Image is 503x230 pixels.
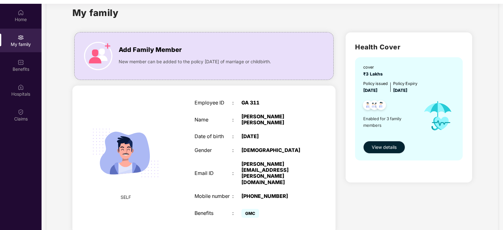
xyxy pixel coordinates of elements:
span: Add Family Member [119,45,182,55]
div: Name [195,117,232,123]
img: svg+xml;base64,PHN2ZyBpZD0iSG9zcGl0YWxzIiB4bWxucz0iaHR0cDovL3d3dy53My5vcmcvMjAwMC9zdmciIHdpZHRoPS... [18,84,24,90]
img: svg+xml;base64,PHN2ZyBpZD0iQmVuZWZpdHMiIHhtbG5zPSJodHRwOi8vd3d3LnczLm9yZy8yMDAwL3N2ZyIgd2lkdGg9Ij... [18,59,24,65]
img: svg+xml;base64,PHN2ZyB4bWxucz0iaHR0cDovL3d3dy53My5vcmcvMjAwMC9zdmciIHdpZHRoPSI0OC45MTUiIGhlaWdodD... [367,98,382,114]
div: : [232,210,242,216]
h2: Health Cover [355,42,463,52]
img: svg+xml;base64,PHN2ZyB4bWxucz0iaHR0cDovL3d3dy53My5vcmcvMjAwMC9zdmciIHdpZHRoPSI0OC45NDMiIGhlaWdodD... [360,98,376,114]
div: : [232,100,242,106]
div: : [232,117,242,123]
img: icon [84,42,112,70]
div: : [232,133,242,139]
div: cover [363,64,385,70]
div: Employee ID [195,100,232,106]
div: Mobile number [195,193,232,199]
img: svg+xml;base64,PHN2ZyB3aWR0aD0iMjAiIGhlaWdodD0iMjAiIHZpZXdCb3g9IjAgMCAyMCAyMCIgZmlsbD0ibm9uZSIgeG... [18,34,24,41]
span: [DATE] [393,88,407,93]
span: Enabled for 3 family members [363,115,417,128]
img: svg+xml;base64,PHN2ZyBpZD0iSG9tZSIgeG1sbnM9Imh0dHA6Ly93d3cudzMub3JnLzIwMDAvc3ZnIiB3aWR0aD0iMjAiIG... [18,9,24,16]
span: [DATE] [363,88,377,93]
div: GA 311 [241,100,307,106]
img: svg+xml;base64,PHN2ZyB4bWxucz0iaHR0cDovL3d3dy53My5vcmcvMjAwMC9zdmciIHdpZHRoPSIyMjQiIGhlaWdodD0iMT... [85,112,167,194]
div: [PERSON_NAME] [PERSON_NAME] [241,114,307,126]
div: [DEMOGRAPHIC_DATA] [241,147,307,153]
span: ₹3 Lakhs [363,71,385,76]
div: : [232,193,242,199]
img: svg+xml;base64,PHN2ZyBpZD0iQ2xhaW0iIHhtbG5zPSJodHRwOi8vd3d3LnczLm9yZy8yMDAwL3N2ZyIgd2lkdGg9IjIwIi... [18,109,24,115]
span: GMC [241,209,259,218]
span: SELF [121,194,131,201]
div: [DATE] [241,133,307,139]
div: Benefits [195,210,232,216]
div: [PHONE_NUMBER] [241,193,307,199]
span: New member can be added to the policy [DATE] of marriage or childbirth. [119,58,271,65]
button: View details [363,141,405,154]
span: View details [372,144,397,151]
img: icon [417,94,458,138]
div: : [232,170,242,176]
div: : [232,147,242,153]
div: [PERSON_NAME][EMAIL_ADDRESS][PERSON_NAME][DOMAIN_NAME] [241,161,307,185]
div: Policy Expiry [393,81,417,87]
h1: My family [72,6,119,20]
div: Email ID [195,170,232,176]
div: Gender [195,147,232,153]
img: svg+xml;base64,PHN2ZyB4bWxucz0iaHR0cDovL3d3dy53My5vcmcvMjAwMC9zdmciIHdpZHRoPSI0OC45NDMiIGhlaWdodD... [373,98,389,114]
div: Date of birth [195,133,232,139]
div: Policy issued [363,81,388,87]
